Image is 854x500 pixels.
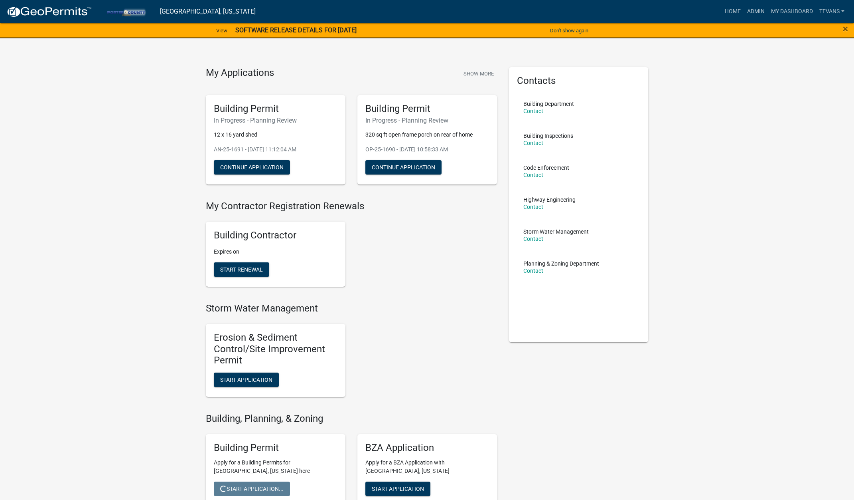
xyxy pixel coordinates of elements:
[214,145,337,154] p: AN-25-1691 - [DATE] 11:12:04 AM
[365,131,489,139] p: 320 sq ft open frame porch on rear of home
[214,131,337,139] p: 12 x 16 yard shed
[523,236,543,242] a: Contact
[523,197,576,202] p: Highway Engineering
[372,485,424,492] span: Start Application
[365,160,442,175] button: Continue Application
[523,108,543,114] a: Contact
[744,4,768,19] a: Admin
[220,485,284,492] span: Start Application...
[206,303,497,314] h4: Storm Water Management
[365,458,489,475] p: Apply for a BZA Application with [GEOGRAPHIC_DATA], [US_STATE]
[214,442,337,454] h5: Building Permit
[214,262,269,277] button: Start Renewal
[206,67,274,79] h4: My Applications
[206,200,497,293] wm-registration-list-section: My Contractor Registration Renewals
[220,266,263,273] span: Start Renewal
[768,4,816,19] a: My Dashboard
[214,160,290,175] button: Continue Application
[206,413,497,425] h4: Building, Planning, & Zoning
[365,103,489,115] h5: Building Permit
[160,5,256,18] a: [GEOGRAPHIC_DATA], [US_STATE]
[365,145,489,154] p: OP-25-1690 - [DATE] 10:58:33 AM
[235,26,357,34] strong: SOFTWARE RELEASE DETAILS FOR [DATE]
[523,172,543,178] a: Contact
[214,458,337,475] p: Apply for a Building Permits for [GEOGRAPHIC_DATA], [US_STATE] here
[523,261,599,266] p: Planning & Zoning Department
[460,67,497,80] button: Show More
[214,117,337,124] h6: In Progress - Planning Review
[214,103,337,115] h5: Building Permit
[98,6,154,17] img: Porter County, Indiana
[523,165,569,171] p: Code Enforcement
[365,117,489,124] h6: In Progress - Planning Review
[843,23,848,34] span: ×
[220,377,272,383] span: Start Application
[843,24,848,34] button: Close
[517,75,641,87] h5: Contacts
[214,332,337,366] h5: Erosion & Sediment Control/Site Improvement Permit
[523,140,543,146] a: Contact
[214,230,337,241] h5: Building Contractor
[523,268,543,274] a: Contact
[816,4,848,19] a: tevans
[213,24,231,37] a: View
[365,442,489,454] h5: BZA Application
[214,248,337,256] p: Expires on
[214,482,290,496] button: Start Application...
[523,133,573,139] p: Building Inspections
[722,4,744,19] a: Home
[206,200,497,212] h4: My Contractor Registration Renewals
[523,101,574,107] p: Building Department
[547,24,592,37] button: Don't show again
[214,373,279,387] button: Start Application
[523,204,543,210] a: Contact
[365,482,430,496] button: Start Application
[523,229,589,234] p: Storm Water Management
